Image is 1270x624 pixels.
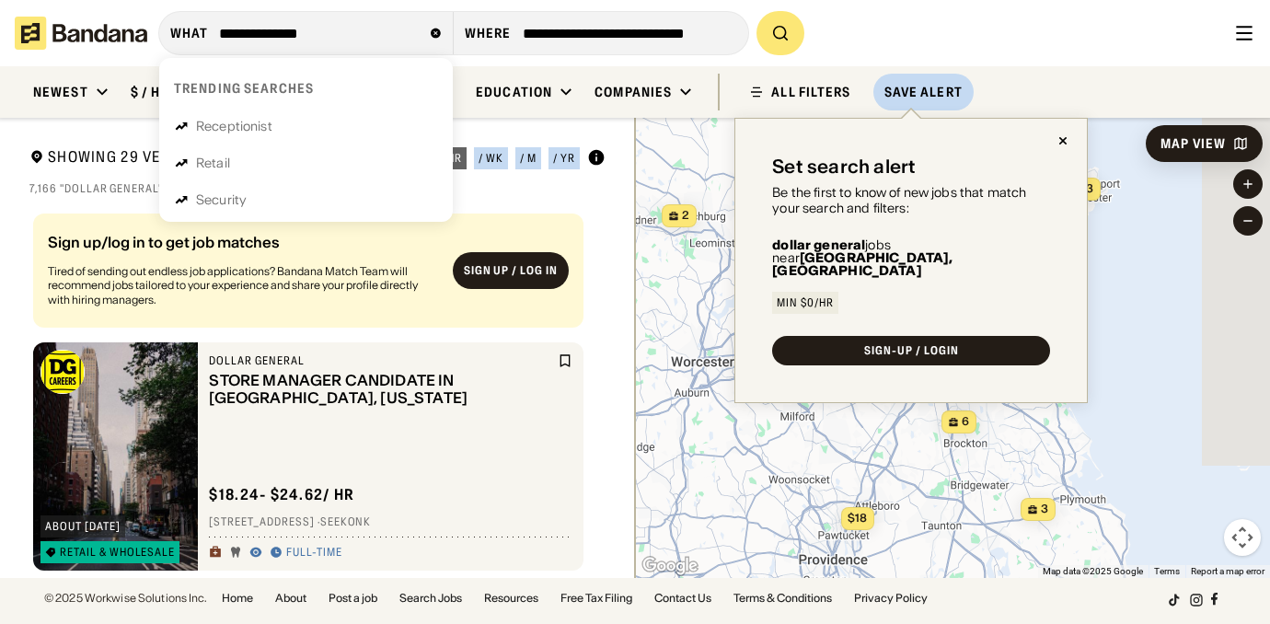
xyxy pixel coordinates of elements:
div: Trending searches [174,80,314,97]
a: About [275,593,306,604]
a: Resources [484,593,538,604]
div: 7,166 "dollar general" jobs on [DOMAIN_NAME] [29,181,606,196]
div: Newest [33,84,88,100]
img: Bandana logotype [15,17,147,50]
div: Full-time [286,546,342,560]
div: Map View [1160,137,1226,150]
div: Security [196,193,247,206]
div: Retail & Wholesale [60,547,175,558]
div: STORE MANAGER CANDIDATE IN [GEOGRAPHIC_DATA], [US_STATE] [209,372,554,407]
b: [GEOGRAPHIC_DATA], [GEOGRAPHIC_DATA] [772,249,952,279]
a: Open this area in Google Maps (opens a new window) [640,554,700,578]
b: dollar general [772,237,865,253]
div: Save Alert [884,84,963,100]
div: about [DATE] [45,521,121,532]
div: Receptionist [196,120,272,133]
div: Tired of sending out endless job applications? Bandana Match Team will recommend jobs tailored to... [48,264,438,307]
span: 3 [1086,181,1093,197]
div: what [170,25,208,41]
div: / wk [479,153,503,164]
span: 6 [962,414,969,430]
div: © 2025 Workwise Solutions Inc. [44,593,207,604]
span: 3 [1041,502,1048,517]
div: Set search alert [772,156,916,178]
span: $18 [848,511,867,525]
div: Sign up / Log in [464,264,558,279]
div: $ / hour [131,84,188,100]
div: Be the first to know of new jobs that match your search and filters: [772,185,1050,216]
div: Showing 29 Verified Jobs [29,147,407,170]
div: ALL FILTERS [771,86,850,98]
div: $ 18.24 - $24.62 / hr [209,485,354,504]
div: Retail [196,156,230,169]
div: Dollar General [209,353,554,368]
div: jobs near [772,238,1050,277]
button: Map camera controls [1224,519,1261,556]
div: / yr [553,153,575,164]
a: Report a map error [1191,566,1264,576]
div: Sign up/log in to get job matches [48,235,438,264]
a: Home [222,593,253,604]
a: Search Jobs [399,593,462,604]
a: Contact Us [654,593,711,604]
span: 2 [682,208,689,224]
div: Education [476,84,552,100]
img: Google [640,554,700,578]
div: [STREET_ADDRESS] · Seekonk [209,515,572,530]
div: Where [465,25,512,41]
div: / m [520,153,537,164]
div: grid [29,206,606,578]
div: SIGN-UP / LOGIN [864,345,958,356]
img: Dollar General logo [40,350,85,394]
a: Privacy Policy [854,593,928,604]
span: Map data ©2025 Google [1043,566,1143,576]
a: Terms (opens in new tab) [1154,566,1180,576]
div: Min $0/hr [777,297,834,308]
a: Post a job [329,593,377,604]
div: Companies [595,84,672,100]
a: Terms & Conditions [733,593,832,604]
a: Free Tax Filing [560,593,632,604]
